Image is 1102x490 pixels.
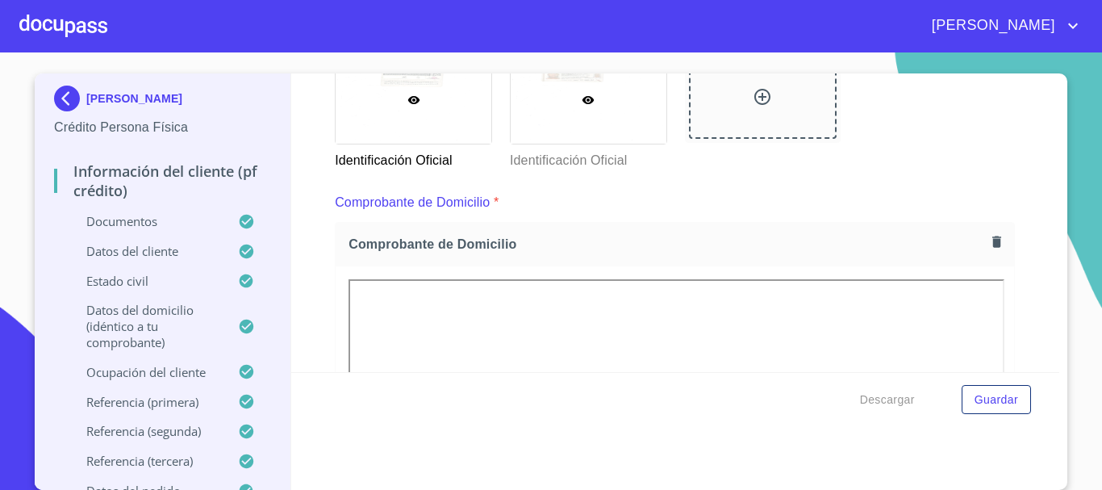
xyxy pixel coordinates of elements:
[54,213,238,229] p: Documentos
[349,236,986,253] span: Comprobante de Domicilio
[54,302,238,350] p: Datos del domicilio (idéntico a tu comprobante)
[86,92,182,105] p: [PERSON_NAME]
[975,390,1018,410] span: Guardar
[54,273,238,289] p: Estado Civil
[54,161,271,200] p: Información del cliente (PF crédito)
[54,86,86,111] img: Docupass spot blue
[54,118,271,137] p: Crédito Persona Física
[335,193,490,212] p: Comprobante de Domicilio
[920,13,1083,39] button: account of current user
[54,243,238,259] p: Datos del cliente
[854,385,921,415] button: Descargar
[920,13,1063,39] span: [PERSON_NAME]
[962,385,1031,415] button: Guardar
[860,390,915,410] span: Descargar
[54,453,238,469] p: Referencia (tercera)
[335,144,490,170] p: Identificación Oficial
[54,86,271,118] div: [PERSON_NAME]
[54,394,238,410] p: Referencia (primera)
[54,364,238,380] p: Ocupación del Cliente
[54,423,238,439] p: Referencia (segunda)
[510,144,666,170] p: Identificación Oficial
